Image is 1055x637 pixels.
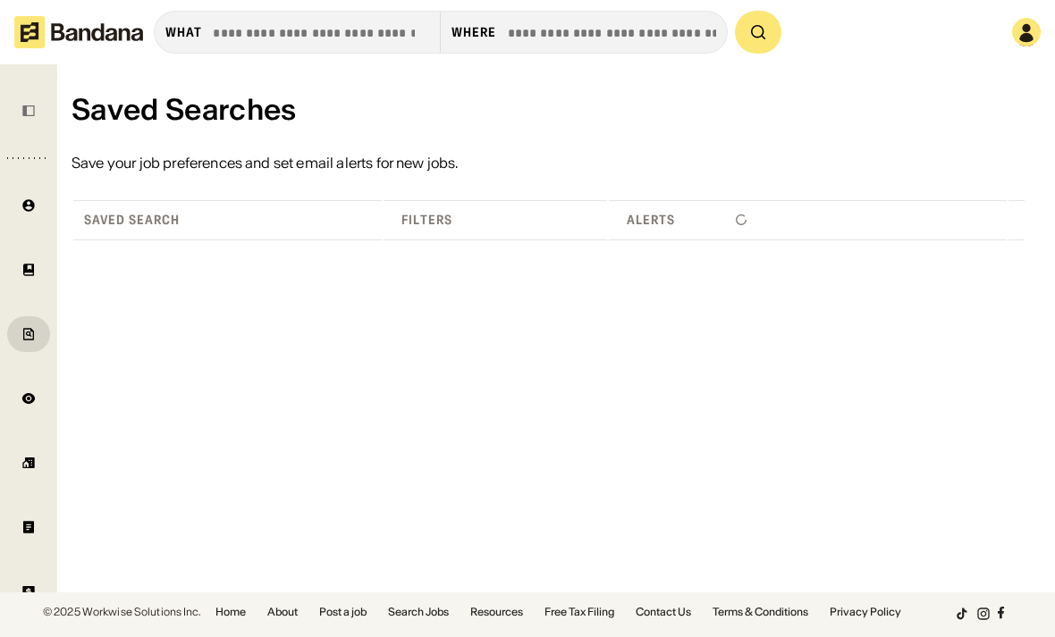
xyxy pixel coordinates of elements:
[267,607,298,617] a: About
[165,24,202,40] div: what
[77,212,180,228] div: Saved Search
[452,24,497,40] div: Where
[544,607,614,617] a: Free Tax Filing
[830,607,901,617] a: Privacy Policy
[612,212,676,228] div: Alerts
[388,607,449,617] a: Search Jobs
[612,212,1003,228] div: Click toggle to sort descending
[14,16,143,48] img: Bandana logotype
[387,212,452,228] div: Filters
[77,212,378,228] div: Click toggle to sort descending
[72,93,1026,127] div: Saved Searches
[215,607,246,617] a: Home
[636,607,691,617] a: Contact Us
[470,607,523,617] a: Resources
[72,155,1026,170] div: Save your job preferences and set email alerts for new jobs.
[319,607,367,617] a: Post a job
[43,607,201,617] div: © 2025 Workwise Solutions Inc.
[713,607,808,617] a: Terms & Conditions
[387,212,603,228] div: Click toggle to sort descending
